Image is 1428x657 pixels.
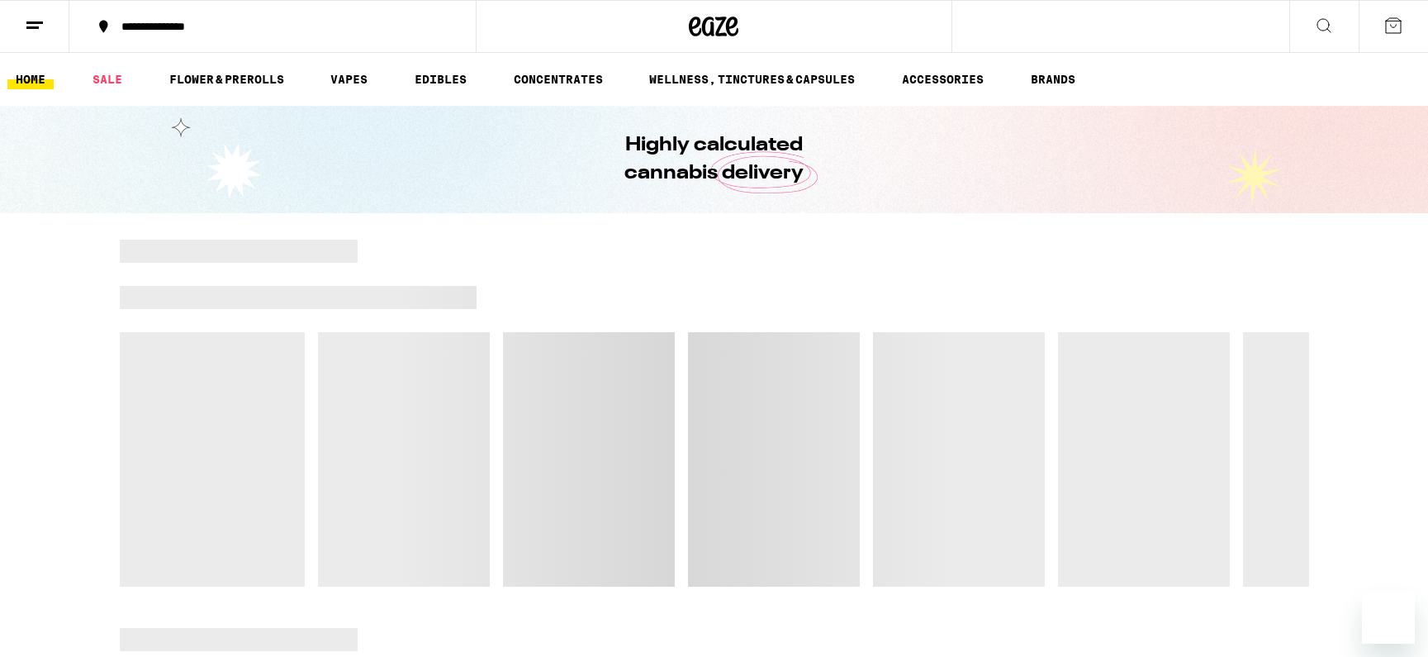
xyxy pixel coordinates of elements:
a: VAPES [322,69,376,89]
a: EDIBLES [406,69,475,89]
a: HOME [7,69,54,89]
iframe: Button to launch messaging window [1362,591,1415,644]
h1: Highly calculated cannabis delivery [578,131,851,188]
a: FLOWER & PREROLLS [161,69,292,89]
a: SALE [84,69,130,89]
a: ACCESSORIES [894,69,992,89]
a: WELLNESS, TINCTURES & CAPSULES [641,69,863,89]
a: BRANDS [1022,69,1084,89]
a: CONCENTRATES [505,69,611,89]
